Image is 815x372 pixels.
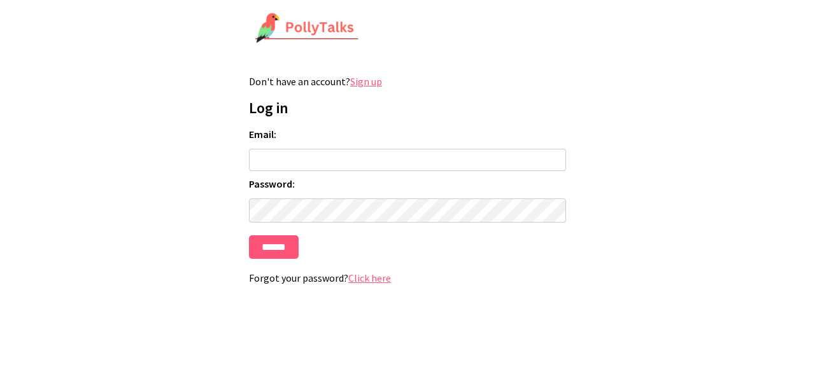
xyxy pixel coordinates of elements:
[249,128,566,141] label: Email:
[255,13,359,45] img: PollyTalks Logo
[249,98,566,118] h1: Log in
[249,177,566,190] label: Password:
[249,272,566,284] p: Forgot your password?
[348,272,391,284] a: Click here
[249,75,566,88] p: Don't have an account?
[350,75,382,88] a: Sign up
